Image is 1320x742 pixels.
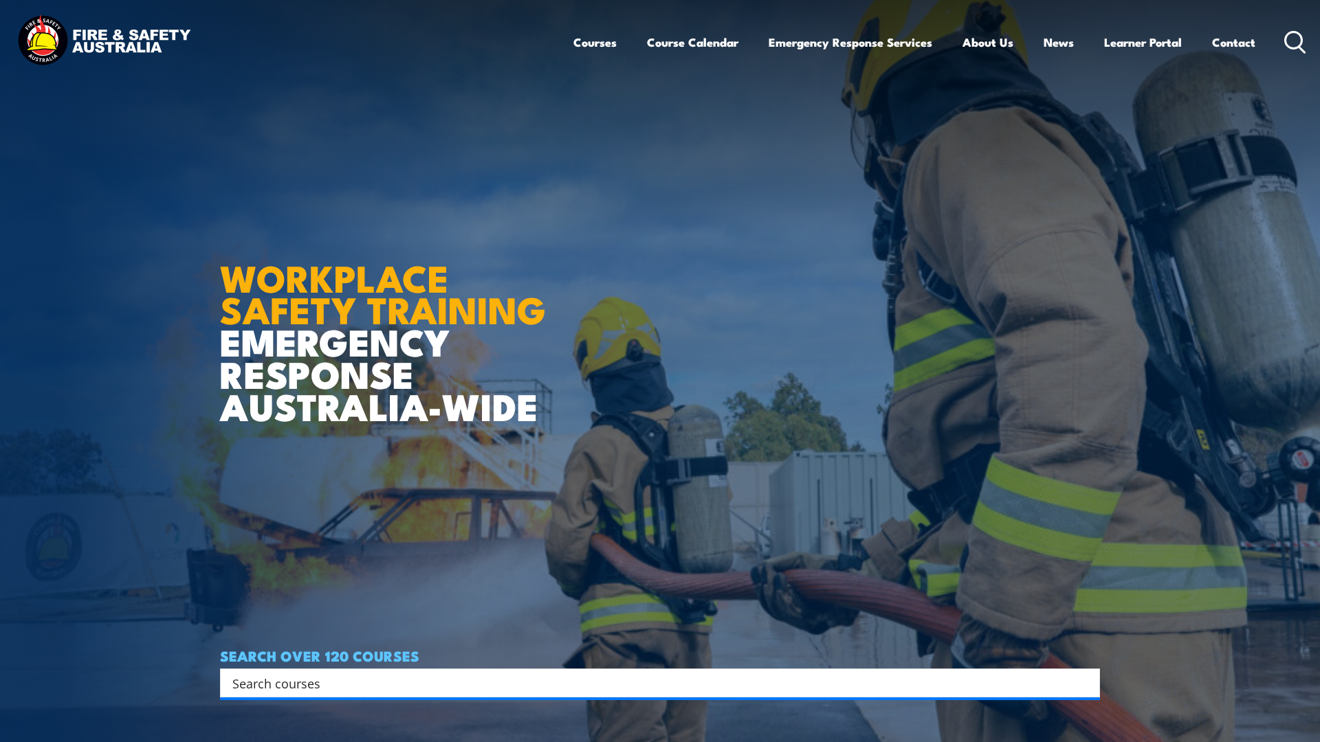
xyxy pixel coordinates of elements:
[1104,24,1182,60] a: Learner Portal
[1044,24,1074,60] a: News
[232,673,1070,693] input: Search input
[1212,24,1255,60] a: Contact
[573,24,617,60] a: Courses
[769,24,932,60] a: Emergency Response Services
[220,227,556,422] h1: EMERGENCY RESPONSE AUSTRALIA-WIDE
[647,24,738,60] a: Course Calendar
[235,673,1072,693] form: Search form
[220,648,1100,663] h4: SEARCH OVER 120 COURSES
[220,248,546,337] strong: WORKPLACE SAFETY TRAINING
[962,24,1013,60] a: About Us
[1076,673,1095,693] button: Search magnifier button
